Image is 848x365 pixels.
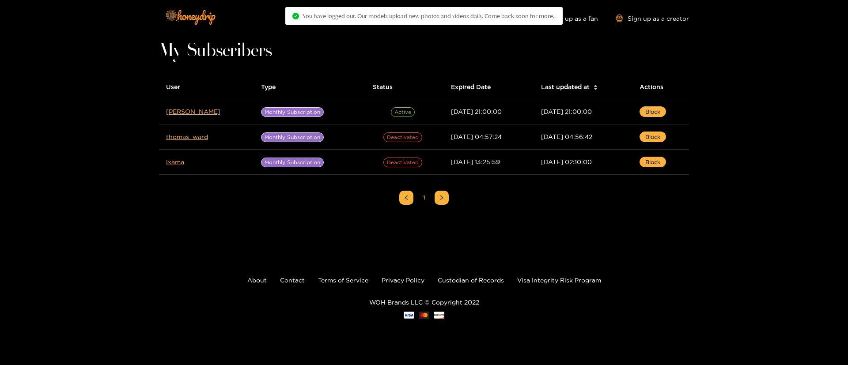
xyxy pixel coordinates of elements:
a: About [247,277,267,283]
th: Status [366,75,444,99]
span: Monthly Subscription [261,107,324,117]
button: Block [640,106,666,117]
span: Block [645,107,660,116]
th: Type [254,75,365,99]
span: You have logged out. Our models upload new photos and videos daily. Come back soon for more.. [303,12,556,19]
a: Sign up as a fan [538,15,598,22]
span: left [404,195,409,200]
span: Deactivated [383,158,422,167]
span: Block [645,158,660,166]
li: 1 [417,191,431,205]
a: Contact [280,277,305,283]
button: Block [640,132,666,142]
a: Privacy Policy [382,277,424,283]
th: User [159,75,254,99]
li: Next Page [435,191,449,205]
span: Block [645,132,660,141]
span: [DATE] 21:00:00 [451,108,502,115]
a: Visa Integrity Risk Program [517,277,601,283]
span: [DATE] 04:57:24 [451,133,502,140]
a: [PERSON_NAME] [166,108,220,115]
span: caret-down [593,87,598,91]
a: thomas_ward [166,133,208,140]
span: Active [391,107,415,117]
span: check-circle [292,13,299,19]
li: Previous Page [399,191,413,205]
a: 1 [417,191,431,204]
button: Block [640,157,666,167]
button: left [399,191,413,205]
a: Custodian of Records [438,277,504,283]
span: Last updated at [541,82,590,92]
a: lxama [166,158,184,165]
span: [DATE] 04:56:42 [541,133,592,140]
th: Actions [632,75,689,99]
a: Sign up as a creator [616,15,689,22]
h1: My Subscribers [159,45,689,57]
span: [DATE] 02:10:00 [541,158,592,165]
span: Monthly Subscription [261,132,324,142]
button: right [435,191,449,205]
span: Monthly Subscription [261,158,324,167]
span: caret-up [593,83,598,88]
span: [DATE] 13:25:59 [451,158,500,165]
a: Terms of Service [318,277,368,283]
th: Expired Date [444,75,534,99]
span: right [439,195,444,200]
span: Deactivated [383,132,422,142]
span: [DATE] 21:00:00 [541,108,592,115]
